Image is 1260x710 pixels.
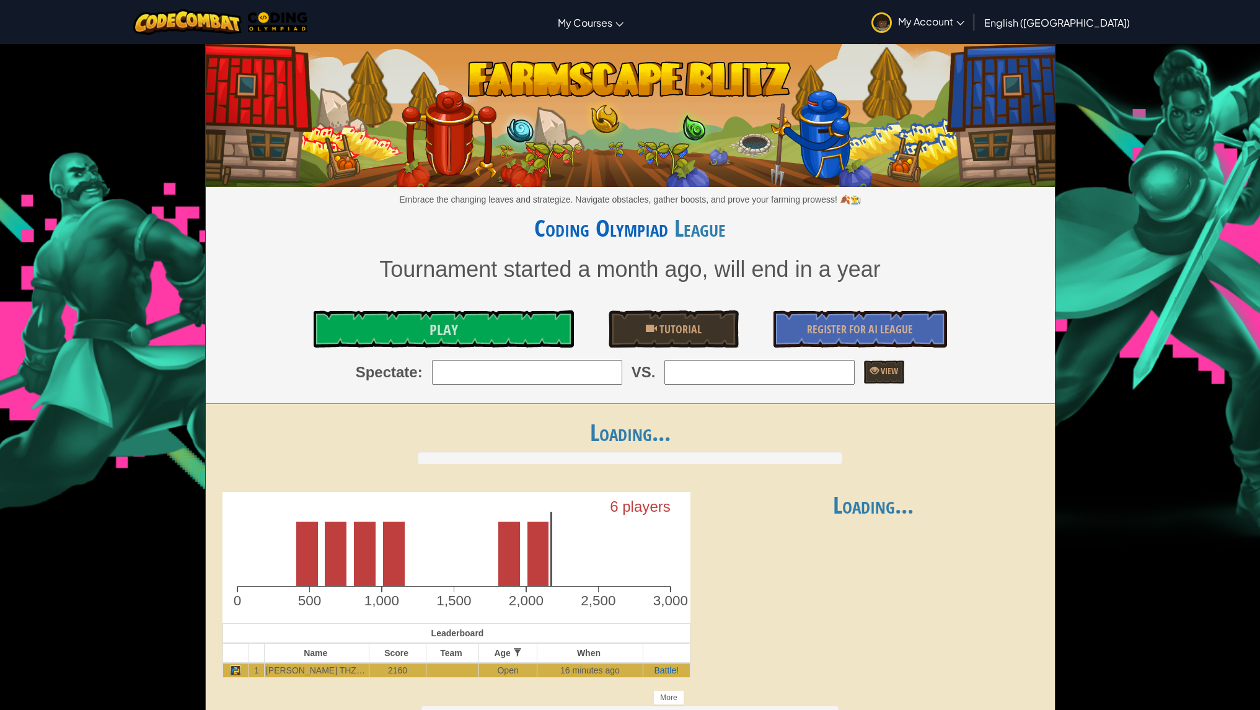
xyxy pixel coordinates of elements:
span: Tutorial [657,322,702,337]
th: Team [426,643,479,663]
span: Leaderboard [431,628,484,638]
p: Embrace the changing leaves and strategize. Navigate obstacles, gather boosts, and prove your far... [206,193,1055,206]
a: Tutorial [609,310,739,348]
span: Play [430,320,458,340]
span: : [418,362,423,383]
span: My Courses [558,16,612,29]
th: Age [479,643,537,663]
img: Farmscape [206,39,1055,187]
td: 2160 [369,663,426,678]
td: 16 minutes ago [537,663,643,678]
a: My Courses [552,6,630,39]
img: avatar [871,12,892,33]
td: [PERSON_NAME] THZ1036 [264,663,369,678]
th: Score [369,643,426,663]
img: MTO Coding Olympiad logo [248,12,307,32]
span: Spectate [356,362,418,383]
a: Coding Olympiad [534,211,668,244]
span: , will end in a year [702,256,881,282]
text: 1,500 [436,593,471,608]
text: 2,500 [581,593,615,608]
span: VS. [632,362,656,383]
th: Name [264,643,369,663]
td: Open [479,663,537,678]
span: Register for AI League [807,322,913,337]
a: My Account [865,2,971,42]
text: 0 [233,593,241,608]
text: 500 [297,593,321,608]
h1: Loading... [206,419,1055,445]
text: 3,000 [653,593,687,608]
span: My Account [898,15,964,28]
text: 1,000 [364,593,399,608]
img: CodeCombat logo [133,9,242,35]
th: When [537,643,643,663]
span: League [668,211,726,244]
div: More [653,690,684,705]
span: English ([GEOGRAPHIC_DATA]) [984,16,1130,29]
text: 6 players [610,498,671,515]
a: Battle! [654,665,679,675]
a: Register for AI League [773,310,947,348]
span: View [879,365,898,377]
a: English ([GEOGRAPHIC_DATA]) [978,6,1136,39]
span: Tournament started a month ago [379,256,702,282]
td: 1 [249,663,264,678]
text: 2,000 [508,593,543,608]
